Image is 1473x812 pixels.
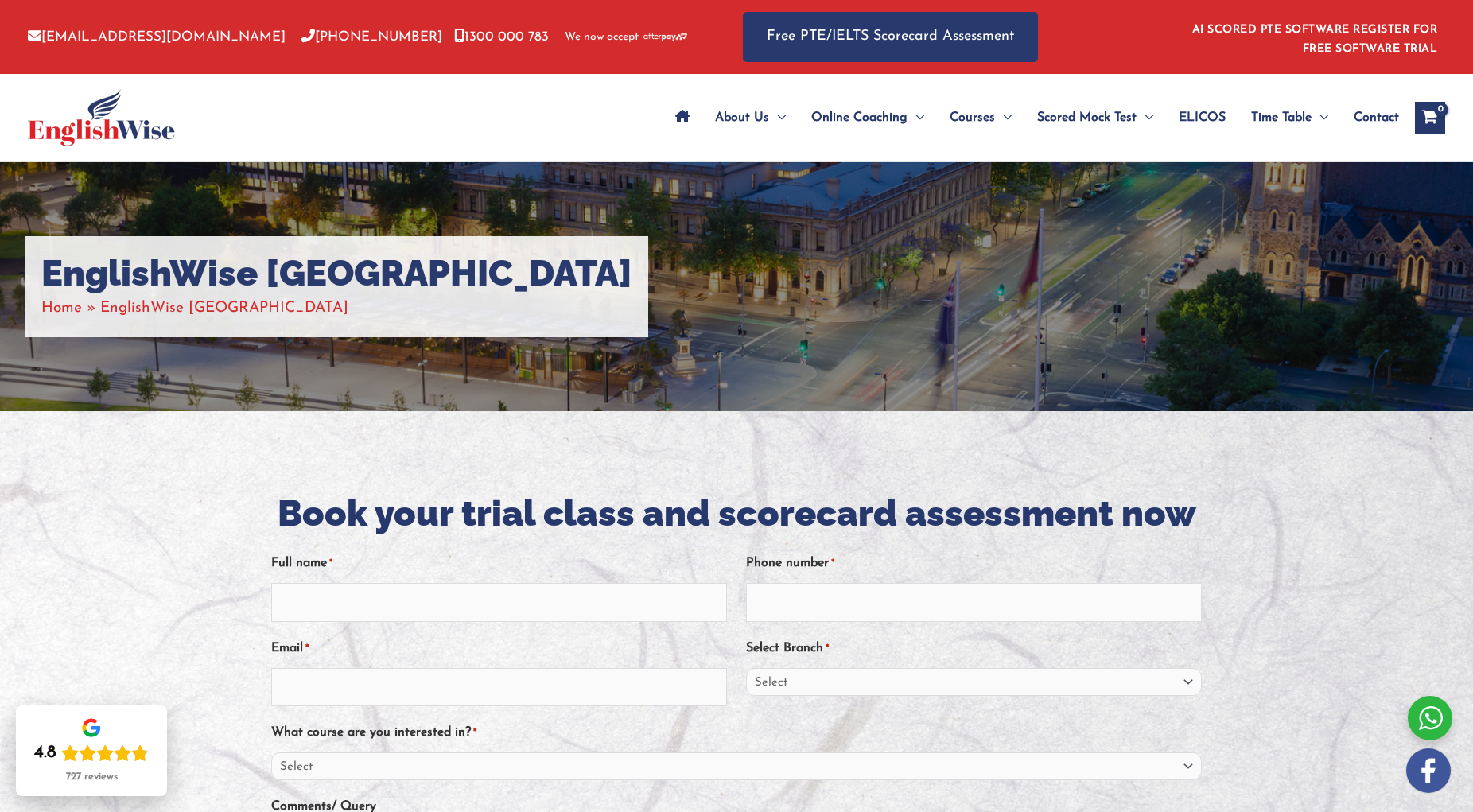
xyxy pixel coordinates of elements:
[271,720,476,746] label: What course are you interested in?
[34,742,56,764] div: 4.8
[301,30,442,44] a: [PHONE_NUMBER]
[908,90,924,146] span: Menu Toggle
[1415,102,1445,134] a: View Shopping Cart, empty
[28,89,175,146] img: cropped-ew-logo
[1037,90,1137,146] span: Scored Mock Test
[746,550,834,577] label: Phone number
[950,90,995,146] span: Courses
[1312,90,1328,146] span: Menu Toggle
[41,301,82,316] a: Home
[1183,11,1445,63] aside: Header Widget 1
[1024,90,1166,146] a: Scored Mock TestMenu Toggle
[702,90,799,146] a: About UsMenu Toggle
[743,12,1038,62] a: Free PTE/IELTS Scorecard Assessment
[565,29,639,45] span: We now accept
[41,295,632,321] nav: Breadcrumbs
[66,771,118,783] div: 727 reviews
[271,491,1202,538] h2: Book your trial class and scorecard assessment now
[995,90,1012,146] span: Menu Toggle
[663,90,1399,146] nav: Site Navigation: Main Menu
[28,30,286,44] a: [EMAIL_ADDRESS][DOMAIN_NAME]
[643,33,687,41] img: Afterpay-Logo
[746,635,829,662] label: Select Branch
[1179,90,1226,146] span: ELICOS
[769,90,786,146] span: Menu Toggle
[1166,90,1238,146] a: ELICOS
[454,30,549,44] a: 1300 000 783
[811,90,908,146] span: Online Coaching
[1406,748,1451,793] img: white-facebook.png
[1238,90,1341,146] a: Time TableMenu Toggle
[271,550,332,577] label: Full name
[799,90,937,146] a: Online CoachingMenu Toggle
[1251,90,1312,146] span: Time Table
[715,90,769,146] span: About Us
[1354,90,1399,146] span: Contact
[1341,90,1399,146] a: Contact
[100,301,348,316] span: EnglishWise [GEOGRAPHIC_DATA]
[937,90,1024,146] a: CoursesMenu Toggle
[34,742,149,764] div: Rating: 4.8 out of 5
[271,635,309,662] label: Email
[41,252,632,295] h1: EnglishWise [GEOGRAPHIC_DATA]
[1192,24,1438,55] a: AI SCORED PTE SOFTWARE REGISTER FOR FREE SOFTWARE TRIAL
[1137,90,1153,146] span: Menu Toggle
